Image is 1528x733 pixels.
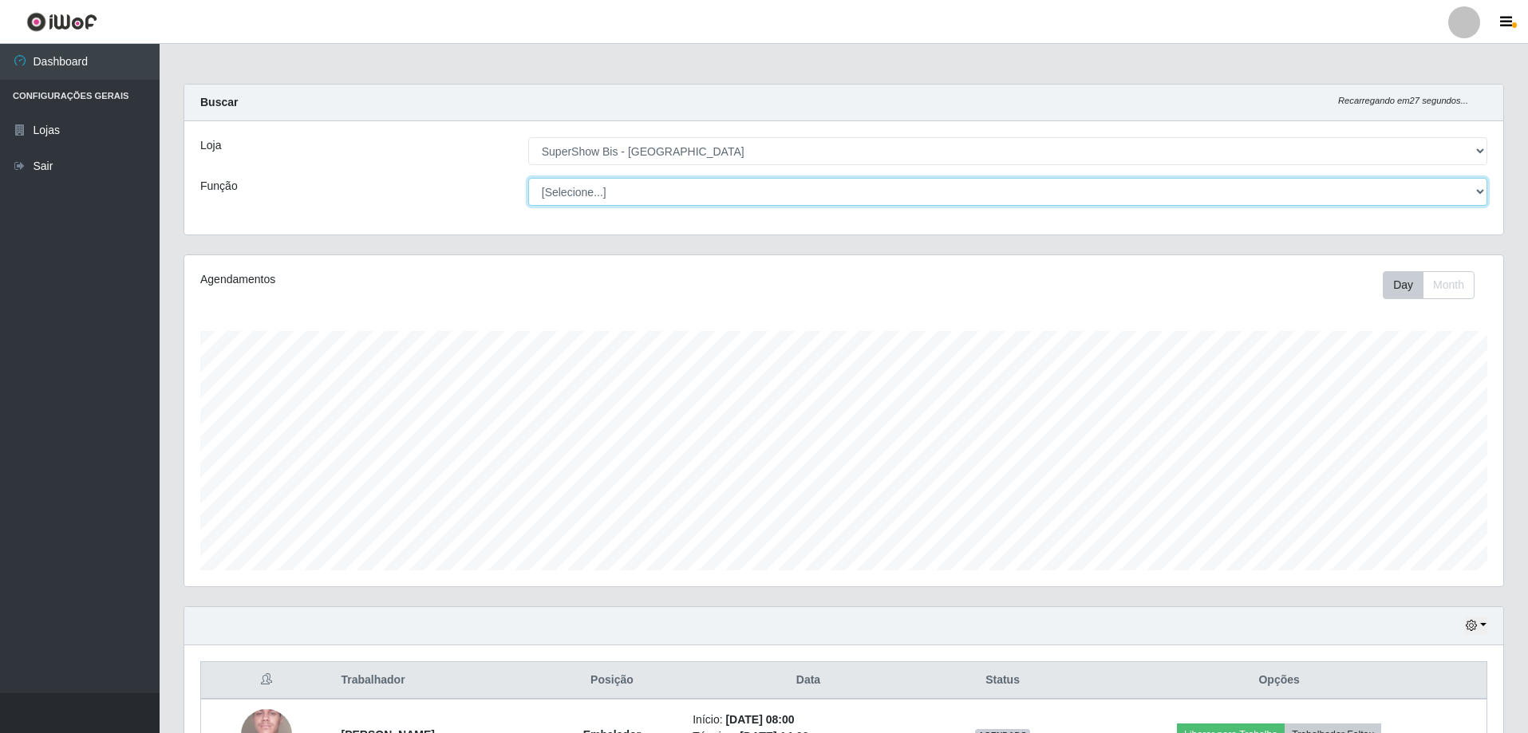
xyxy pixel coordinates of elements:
[200,137,221,154] label: Loja
[1383,271,1423,299] button: Day
[1423,271,1475,299] button: Month
[200,96,238,108] strong: Buscar
[693,711,924,728] li: Início:
[934,662,1072,700] th: Status
[26,12,97,32] img: CoreUI Logo
[200,271,723,288] div: Agendamentos
[200,178,238,195] label: Função
[1338,96,1468,105] i: Recarregando em 27 segundos...
[1383,271,1475,299] div: First group
[1383,271,1487,299] div: Toolbar with button groups
[683,662,934,700] th: Data
[541,662,684,700] th: Posição
[725,713,794,726] time: [DATE] 08:00
[1072,662,1487,700] th: Opções
[331,662,540,700] th: Trabalhador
